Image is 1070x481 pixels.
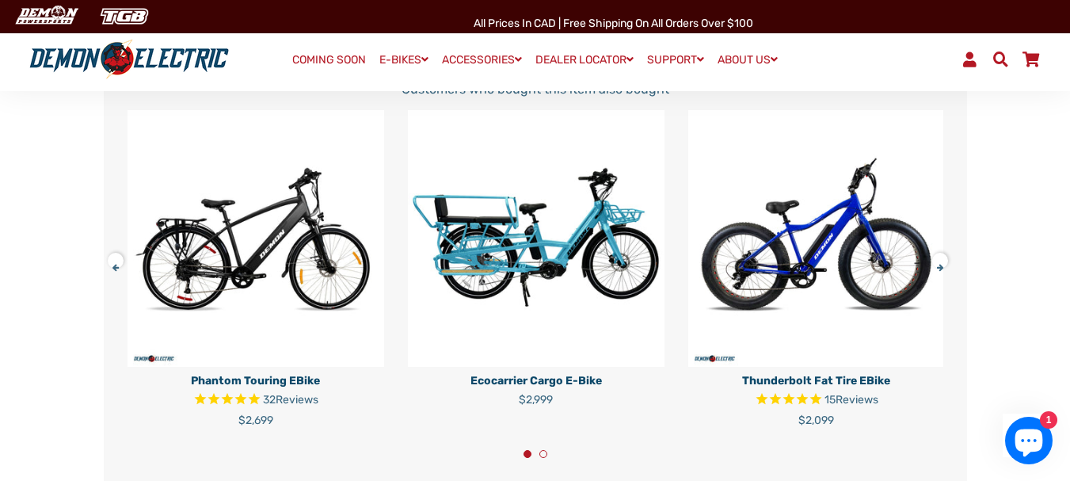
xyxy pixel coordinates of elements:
button: 2 of 2 [539,450,547,458]
button: 1 of 2 [524,450,531,458]
span: Reviews [276,393,318,407]
a: ACCESSORIES [436,48,527,71]
a: DEALER LOCATOR [530,48,639,71]
a: SUPPORT [642,48,710,71]
a: ABOUT US [712,48,783,71]
p: Phantom Touring eBike [128,372,384,389]
span: 32 reviews [263,393,318,407]
span: $2,999 [519,393,553,407]
inbox-online-store-chat: Shopify online store chat [1000,417,1057,468]
img: Ecocarrier Cargo E-Bike [408,110,664,367]
img: Demon Electric logo [24,39,234,80]
a: Thunderbolt Fat Tire eBike Rated 4.8 out of 5 stars 15 reviews $2,099 [688,367,945,429]
span: $2,099 [798,414,834,427]
span: $2,699 [238,414,273,427]
a: E-BIKES [374,48,434,71]
span: Rated 4.8 out of 5 stars 32 reviews [128,391,384,410]
img: TGB Canada [92,3,157,29]
span: Reviews [836,393,878,407]
span: All Prices in CAD | Free shipping on all orders over $100 [474,17,753,30]
img: Thunderbolt Fat Tire eBike - Demon Electric [688,110,945,367]
a: COMING SOON [287,49,371,71]
img: Demon Electric [8,3,84,29]
img: Phantom Touring eBike - Demon Electric [128,110,384,367]
a: Ecocarrier Cargo E-Bike $2,999 [408,367,664,408]
a: Phantom Touring eBike Rated 4.8 out of 5 stars 32 reviews $2,699 [128,367,384,429]
p: Thunderbolt Fat Tire eBike [688,372,945,389]
span: 15 reviews [824,393,878,407]
p: Ecocarrier Cargo E-Bike [408,372,664,389]
span: Rated 4.8 out of 5 stars 15 reviews [688,391,945,410]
